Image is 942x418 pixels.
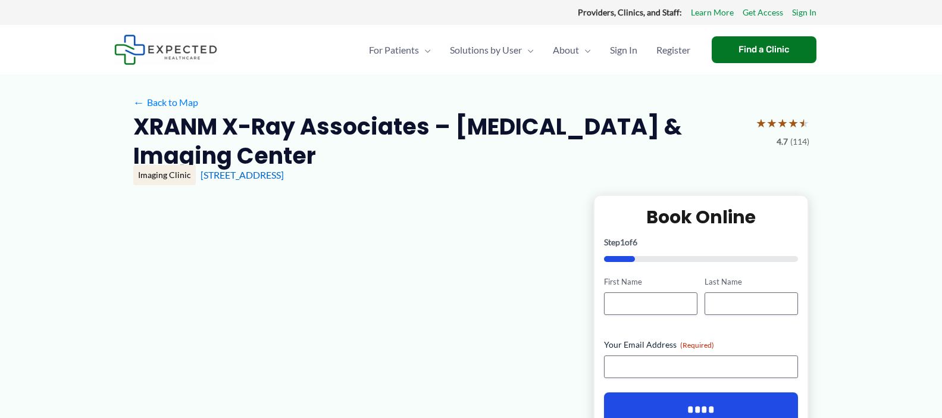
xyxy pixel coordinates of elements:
[133,93,198,111] a: ←Back to Map
[359,29,700,71] nav: Primary Site Navigation
[777,134,788,149] span: 4.7
[705,276,798,288] label: Last Name
[543,29,600,71] a: AboutMenu Toggle
[766,112,777,134] span: ★
[369,29,419,71] span: For Patients
[604,276,697,288] label: First Name
[743,5,783,20] a: Get Access
[578,7,682,17] strong: Providers, Clinics, and Staff:
[647,29,700,71] a: Register
[777,112,788,134] span: ★
[620,237,625,247] span: 1
[114,35,217,65] img: Expected Healthcare Logo - side, dark font, small
[792,5,816,20] a: Sign In
[201,169,284,180] a: [STREET_ADDRESS]
[790,134,809,149] span: (114)
[440,29,543,71] a: Solutions by UserMenu Toggle
[610,29,637,71] span: Sign In
[691,5,734,20] a: Learn More
[522,29,534,71] span: Menu Toggle
[680,341,714,350] span: (Required)
[133,96,145,108] span: ←
[579,29,591,71] span: Menu Toggle
[712,36,816,63] a: Find a Clinic
[756,112,766,134] span: ★
[450,29,522,71] span: Solutions by User
[604,205,799,229] h2: Book Online
[133,112,746,171] h2: XRANM X-Ray Associates – [MEDICAL_DATA] & Imaging Center
[604,238,799,247] p: Step of
[604,339,799,351] label: Your Email Address
[133,165,196,185] div: Imaging Clinic
[656,29,690,71] span: Register
[788,112,799,134] span: ★
[799,112,809,134] span: ★
[359,29,440,71] a: For PatientsMenu Toggle
[633,237,637,247] span: 6
[553,29,579,71] span: About
[419,29,431,71] span: Menu Toggle
[600,29,647,71] a: Sign In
